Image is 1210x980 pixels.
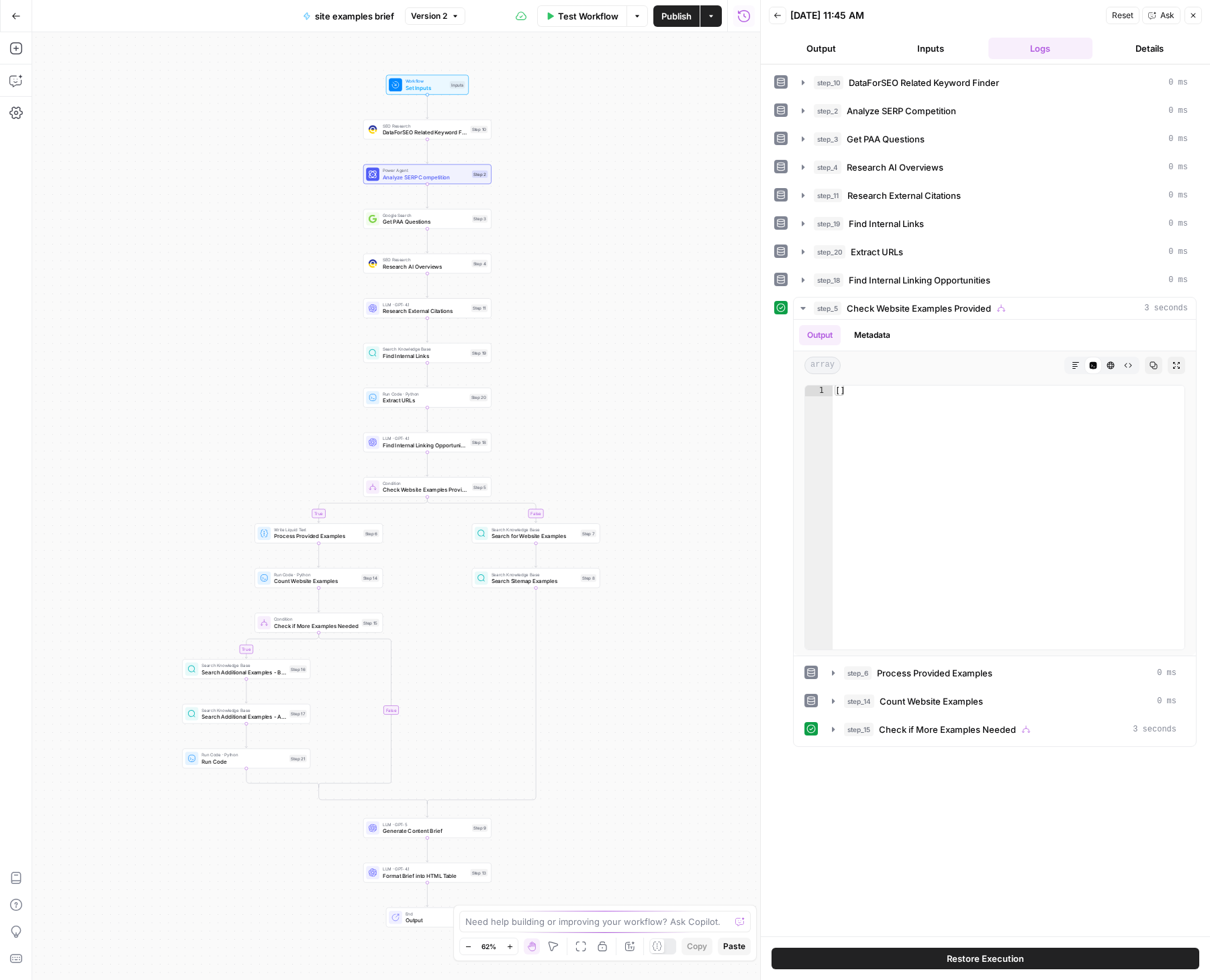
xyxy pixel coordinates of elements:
[1168,274,1188,286] span: 0 ms
[794,298,1196,319] button: 3 seconds
[274,527,360,533] span: Write Liquid Text
[426,883,429,907] g: Edge from step_13 to end
[581,530,596,537] div: Step 7
[383,218,469,226] span: Get PAA Questions
[427,588,536,804] g: Edge from step_8 to step_5-conditional-end
[383,866,467,873] span: LLM · GPT-4.1
[383,871,467,879] span: Format Brief into HTML Table
[383,212,469,218] span: Google Search
[805,386,833,396] div: 1
[383,346,467,353] span: Search Knowledge Base
[849,217,924,230] span: Find Internal Links
[245,633,319,658] g: Edge from step_15 to step_16
[319,785,428,804] g: Edge from step_15-conditional-end to step_5-conditional-end
[383,821,469,828] span: LLM · GPT-5
[201,757,286,765] span: Run Code
[558,9,618,23] span: Test Workflow
[363,209,492,229] div: Google SearchGet PAA QuestionsStep 3
[426,363,429,387] g: Edge from step_19 to step_20
[661,9,692,23] span: Publish
[182,704,310,724] div: Search Knowledge BaseSearch Additional Examples - AlternativeStep 17
[794,72,1196,93] button: 0 ms
[245,723,248,748] g: Edge from step_17 to step_21
[274,532,360,540] span: Process Provided Examples
[411,10,447,22] span: Version 2
[824,719,1184,740] button: 3 seconds
[851,245,903,259] span: Extract URLs
[472,215,487,222] div: Step 3
[363,388,492,408] div: Run Code · PythonExtract URLsStep 20
[426,318,429,343] g: Edge from step_11 to step_19
[988,38,1092,59] button: Logs
[254,613,383,633] div: ConditionCheck if More Examples NeededStep 15
[470,439,487,446] div: Step 18
[492,532,577,540] span: Search for Website Examples
[363,433,492,453] div: LLM · GPT-4.1Find Internal Linking OpportunitiesStep 18
[274,577,358,585] span: Count Website Examples
[471,304,488,312] div: Step 11
[794,185,1196,206] button: 0 ms
[814,273,843,287] span: step_18
[794,213,1196,234] button: 0 ms
[426,452,429,476] g: Edge from step_18 to step_5
[426,95,429,119] g: Edge from start to step_10
[383,173,469,181] span: Analyze SERP Competition
[947,952,1024,965] span: Restore Execution
[245,679,248,703] g: Edge from step_16 to step_17
[769,38,873,59] button: Output
[383,486,469,494] span: Check Website Examples Provided
[182,659,310,679] div: Search Knowledge BaseSearch Additional Examples - BroadStep 16
[1168,218,1188,230] span: 0 ms
[772,948,1199,969] button: Restore Execution
[472,484,487,491] div: Step 5
[319,633,391,787] g: Edge from step_15 to step_15-conditional-end
[274,616,359,623] span: Condition
[471,260,487,267] div: Step 4
[289,666,307,673] div: Step 16
[315,9,394,23] span: site examples brief
[814,302,841,315] span: step_5
[426,802,429,817] g: Edge from step_5-conditional-end to step_9
[723,940,745,952] span: Paste
[492,571,577,578] span: Search Knowledge Base
[363,165,492,185] div: Power AgentAnalyze SERP CompetitionStep 2
[361,574,379,582] div: Step 14
[847,104,956,118] span: Analyze SERP Competition
[363,343,492,363] div: Search Knowledge BaseFind Internal LinksStep 19
[383,263,469,271] span: Research AI Overviews
[1168,77,1188,89] span: 0 ms
[879,723,1016,736] span: Check if More Examples Needed
[274,571,358,578] span: Run Code · Python
[383,257,469,263] span: SEO Research
[363,254,492,274] div: SEO ResearchResearch AI OverviewsStep 4
[687,940,707,952] span: Copy
[824,662,1184,684] button: 0 ms
[878,38,982,59] button: Inputs
[201,668,286,676] span: Search Additional Examples - Broad
[383,391,466,398] span: Run Code · Python
[427,497,537,523] g: Edge from step_5 to step_7
[799,325,841,345] button: Output
[363,120,492,140] div: SEO ResearchDataForSEO Related Keyword FinderStep 10
[814,132,841,146] span: step_3
[406,83,447,91] span: Set Inputs
[794,241,1196,263] button: 0 ms
[363,298,492,318] div: LLM · GPT-4.1Research External CitationsStep 11
[363,818,492,838] div: LLM · GPT-5Generate Content BriefStep 9
[581,574,596,582] div: Step 8
[849,273,990,287] span: Find Internal Linking Opportunities
[481,941,496,952] span: 62%
[492,527,577,533] span: Search Knowledge Base
[1157,667,1176,679] span: 0 ms
[383,480,469,487] span: Condition
[274,621,359,629] span: Check if More Examples Needed
[182,748,310,768] div: Run Code · PythonRun CodeStep 21
[682,938,712,955] button: Copy
[363,75,492,95] div: WorkflowSet InputsInputs
[289,755,307,762] div: Step 21
[362,619,379,627] div: Step 15
[405,7,465,25] button: Version 2
[426,140,429,164] g: Edge from step_10 to step_2
[1160,9,1174,21] span: Ask
[492,577,577,585] span: Search Sitemap Examples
